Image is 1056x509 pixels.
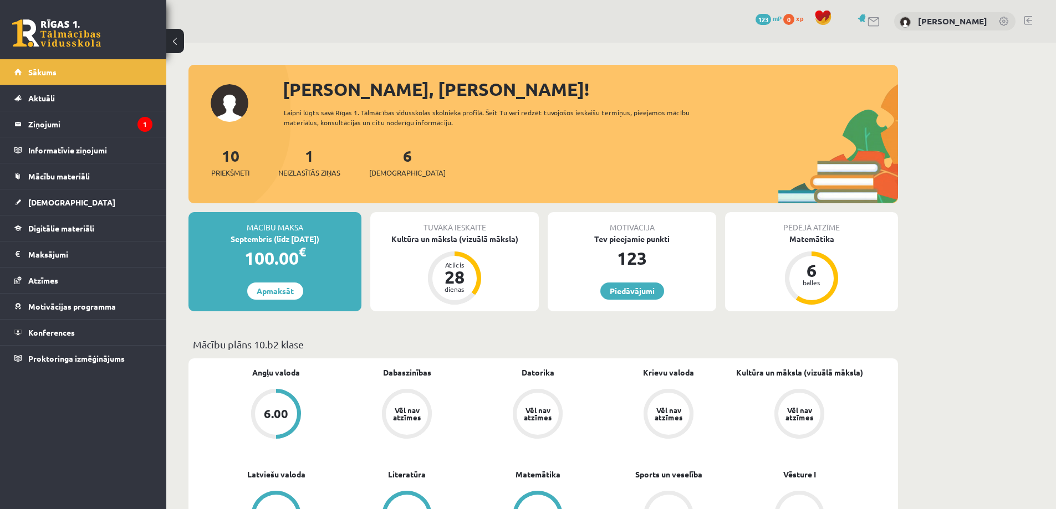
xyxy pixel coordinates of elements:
[28,223,94,233] span: Digitālie materiāli
[522,367,554,378] a: Datorika
[193,337,894,352] p: Mācību plāns 10.b2 klase
[438,268,471,286] div: 28
[28,301,116,311] span: Motivācijas programma
[548,245,716,271] div: 123
[188,233,361,245] div: Septembris (līdz [DATE])
[370,233,539,245] div: Kultūra un māksla (vizuālā māksla)
[725,233,898,245] div: Matemātika
[734,389,865,441] a: Vēl nav atzīmes
[795,279,828,286] div: balles
[14,163,152,189] a: Mācību materiāli
[725,212,898,233] div: Pēdējā atzīme
[28,275,58,285] span: Atzīmes
[900,17,911,28] img: Emīls Miķelsons
[247,282,303,300] a: Apmaksāt
[548,233,716,245] div: Tev pieejamie punkti
[516,469,560,480] a: Matemātika
[548,212,716,233] div: Motivācija
[14,137,152,163] a: Informatīvie ziņojumi
[643,367,694,378] a: Krievu valoda
[252,367,300,378] a: Angļu valoda
[14,294,152,319] a: Motivācijas programma
[341,389,472,441] a: Vēl nav atzīmes
[653,407,684,421] div: Vēl nav atzīmes
[12,19,101,47] a: Rīgas 1. Tālmācības vidusskola
[756,14,771,25] span: 123
[383,367,431,378] a: Dabaszinības
[783,14,794,25] span: 0
[264,408,288,420] div: 6.00
[14,320,152,345] a: Konferences
[188,245,361,271] div: 100.00
[603,389,734,441] a: Vēl nav atzīmes
[28,93,55,103] span: Aktuāli
[438,261,471,268] div: Atlicis
[736,367,863,378] a: Kultūra un māksla (vizuālā māksla)
[600,282,664,300] a: Piedāvājumi
[211,167,249,178] span: Priekšmeti
[284,107,710,127] div: Laipni lūgts savā Rīgas 1. Tālmācības vidusskolas skolnieka profilā. Šeit Tu vari redzēt tuvojošo...
[756,14,782,23] a: 123 mP
[369,167,446,178] span: [DEMOGRAPHIC_DATA]
[391,407,422,421] div: Vēl nav atzīmes
[14,346,152,371] a: Proktoringa izmēģinājums
[28,67,57,77] span: Sākums
[14,189,152,215] a: [DEMOGRAPHIC_DATA]
[211,146,249,178] a: 10Priekšmeti
[635,469,702,480] a: Sports un veselība
[918,16,987,27] a: [PERSON_NAME]
[278,146,340,178] a: 1Neizlasītās ziņas
[14,268,152,293] a: Atzīmes
[299,244,306,260] span: €
[388,469,426,480] a: Literatūra
[28,197,115,207] span: [DEMOGRAPHIC_DATA]
[796,14,803,23] span: xp
[247,469,305,480] a: Latviešu valoda
[14,215,152,241] a: Digitālie materiāli
[438,286,471,292] div: dienas
[14,241,152,267] a: Maksājumi
[28,327,75,337] span: Konferences
[28,171,90,181] span: Mācību materiāli
[370,233,539,306] a: Kultūra un māksla (vizuālā māksla) Atlicis 28 dienas
[188,212,361,233] div: Mācību maksa
[784,407,815,421] div: Vēl nav atzīmes
[773,14,782,23] span: mP
[137,117,152,132] i: 1
[28,353,125,363] span: Proktoringa izmēģinājums
[211,389,341,441] a: 6.00
[783,14,809,23] a: 0 xp
[472,389,603,441] a: Vēl nav atzīmes
[28,137,152,163] legend: Informatīvie ziņojumi
[370,212,539,233] div: Tuvākā ieskaite
[283,76,898,102] div: [PERSON_NAME], [PERSON_NAME]!
[14,59,152,85] a: Sākums
[522,407,553,421] div: Vēl nav atzīmes
[14,111,152,137] a: Ziņojumi1
[28,241,152,267] legend: Maksājumi
[278,167,340,178] span: Neizlasītās ziņas
[783,469,816,480] a: Vēsture I
[28,111,152,137] legend: Ziņojumi
[369,146,446,178] a: 6[DEMOGRAPHIC_DATA]
[14,85,152,111] a: Aktuāli
[725,233,898,306] a: Matemātika 6 balles
[795,261,828,279] div: 6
